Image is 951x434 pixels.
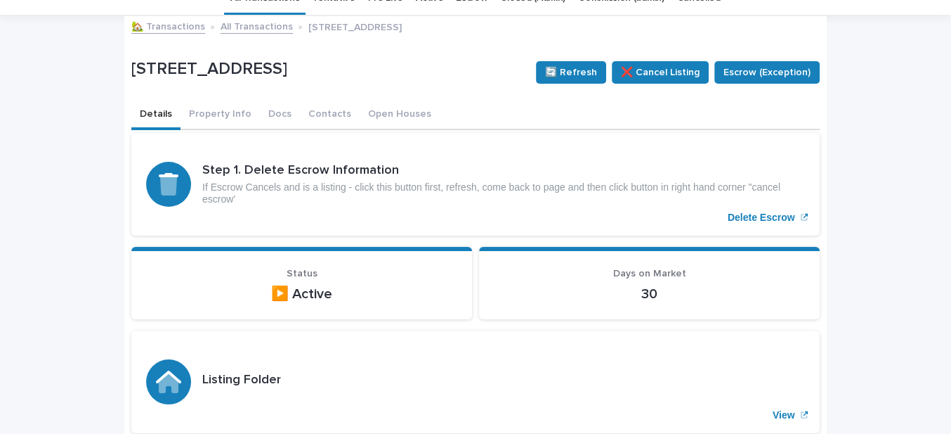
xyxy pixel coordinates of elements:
[260,101,300,130] button: Docs
[131,133,820,236] a: Delete Escrow
[131,18,205,34] a: 🏡 Transactions
[221,18,293,34] a: All Transactions
[202,181,805,205] p: If Escrow Cancels and is a listing - click this button first, refresh, come back to page and then...
[202,163,805,179] h3: Step 1. Delete Escrow Information
[300,101,360,130] button: Contacts
[613,269,686,279] span: Days on Market
[723,65,811,79] span: Escrow (Exception)
[287,269,317,279] span: Status
[131,59,525,79] p: [STREET_ADDRESS]
[536,61,606,84] button: 🔄 Refresh
[202,373,281,388] h3: Listing Folder
[728,212,795,224] p: Delete Escrow
[308,18,402,34] p: [STREET_ADDRESS]
[545,65,597,79] span: 🔄 Refresh
[148,286,455,302] p: ▶️ Active
[621,65,700,79] span: ❌ Cancel Listing
[496,286,803,302] p: 30
[131,331,820,433] a: View
[131,101,181,130] button: Details
[612,61,709,84] button: ❌ Cancel Listing
[714,61,820,84] button: Escrow (Exception)
[360,101,440,130] button: Open Houses
[181,101,260,130] button: Property Info
[773,409,795,421] p: View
